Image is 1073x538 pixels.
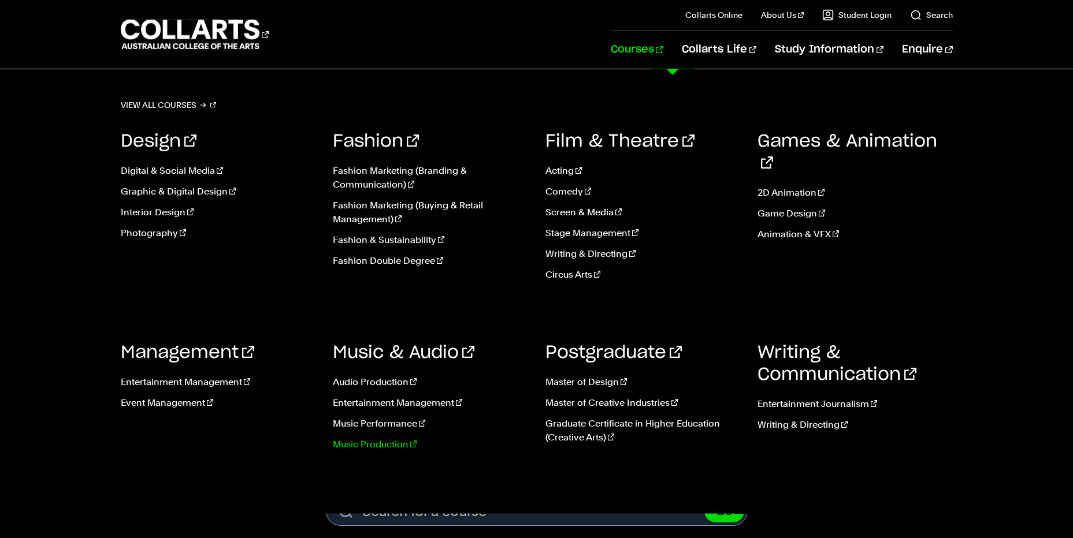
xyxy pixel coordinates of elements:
[902,31,952,69] a: Enquire
[910,9,953,21] a: Search
[758,207,953,221] a: Game Design
[333,254,528,268] a: Fashion Double Degree
[758,227,953,241] a: Animation & VFX
[333,344,474,361] a: Music & Audio
[121,97,217,113] a: View all courses
[545,133,695,150] a: Film & Theatre
[822,9,892,21] a: Student Login
[685,9,742,21] a: Collarts Online
[758,418,953,432] a: Writing & Directing
[545,206,741,219] a: Screen & Media
[121,206,316,219] a: Interior Design
[121,185,316,199] a: Graphic & Digital Design
[333,233,528,247] a: Fashion & Sustainability
[121,164,316,178] a: Digital & Social Media
[545,417,741,444] a: Graduate Certificate in Higher Education (Creative Arts)
[121,344,254,361] a: Management
[611,31,663,69] a: Courses
[121,226,316,240] a: Photography
[333,133,419,150] a: Fashion
[758,344,916,383] a: Writing & Communication
[545,226,741,240] a: Stage Management
[682,31,756,69] a: Collarts Life
[545,344,682,361] a: Postgraduate
[121,375,316,389] a: Entertainment Management
[121,396,316,410] a: Event Management
[545,396,741,410] a: Master of Creative Industries
[545,164,741,178] a: Acting
[121,133,196,150] a: Design
[761,9,804,21] a: About Us
[333,396,528,410] a: Entertainment Management
[333,438,528,451] a: Music Production
[545,185,741,199] a: Comedy
[775,31,883,69] a: Study Information
[758,186,953,200] a: 2D Animation
[545,268,741,282] a: Circus Arts
[333,417,528,431] a: Music Performance
[333,375,528,389] a: Audio Production
[333,164,528,192] a: Fashion Marketing (Branding & Communication)
[758,133,937,172] a: Games & Animation
[333,199,528,226] a: Fashion Marketing (Buying & Retail Management)
[758,397,953,411] a: Entertainment Journalism
[545,375,741,389] a: Master of Design
[545,247,741,261] a: Writing & Directing
[121,18,269,51] div: Go to homepage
